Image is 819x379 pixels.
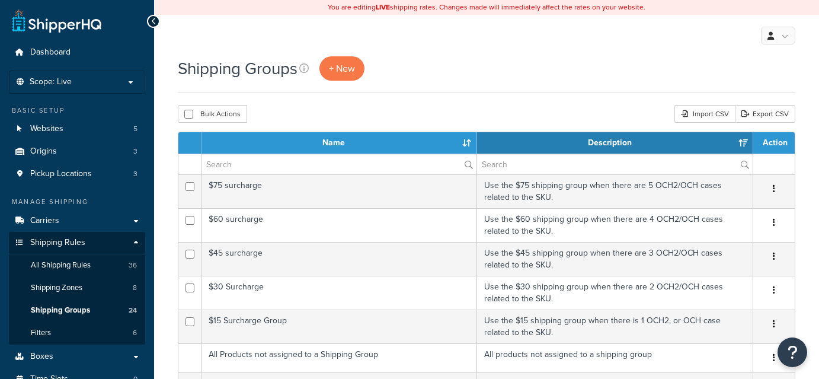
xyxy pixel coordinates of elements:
[30,238,85,248] span: Shipping Rules
[9,141,145,163] a: Origins 3
[12,9,101,33] a: ShipperHQ Home
[753,132,795,154] th: Action
[133,328,137,338] span: 6
[30,77,72,87] span: Scope: Live
[9,277,145,299] li: Shipping Zones
[477,343,753,372] td: All products not assigned to a shipping group
[9,300,145,321] a: Shipping Groups 24
[30,47,71,58] span: Dashboard
[129,305,137,316] span: 24
[31,328,51,338] span: Filters
[9,163,145,185] li: Pickup Locations
[477,174,753,208] td: Use the $75 shipping group when there are 5 OCH2/OCH cases related to the SKU.
[9,254,145,276] li: All Shipping Rules
[319,56,364,81] a: + New
[201,242,477,276] td: $45 surcharge
[30,169,92,179] span: Pickup Locations
[9,232,145,254] a: Shipping Rules
[477,242,753,276] td: Use the $45 shipping group when there are 3 OCH2/OCH cases related to the SKU.
[30,352,53,362] span: Boxes
[674,105,735,123] div: Import CSV
[9,277,145,299] a: Shipping Zones 8
[201,132,477,154] th: Name: activate to sort column ascending
[9,163,145,185] a: Pickup Locations 3
[735,105,795,123] a: Export CSV
[329,62,355,75] span: + New
[9,254,145,276] a: All Shipping Rules 36
[9,118,145,140] li: Websites
[9,322,145,344] li: Filters
[30,216,59,226] span: Carriers
[376,2,390,12] b: LIVE
[9,232,145,345] li: Shipping Rules
[9,197,145,207] div: Manage Shipping
[477,208,753,242] td: Use the $60 shipping group when there are 4 OCH2/OCH cases related to the SKU.
[31,260,91,270] span: All Shipping Rules
[201,276,477,310] td: $30 Surcharge
[9,322,145,344] a: Filters 6
[133,124,137,134] span: 5
[9,346,145,368] a: Boxes
[201,174,477,208] td: $75 surcharge
[9,210,145,232] a: Carriers
[477,276,753,310] td: Use the $30 shipping group when there are 2 OCH2/OCH cases related to the SKU.
[178,105,247,123] button: Bulk Actions
[477,132,753,154] th: Description: activate to sort column ascending
[9,106,145,116] div: Basic Setup
[477,154,753,174] input: Search
[9,42,145,63] a: Dashboard
[9,300,145,321] li: Shipping Groups
[133,283,137,293] span: 8
[201,310,477,343] td: $15 Surcharge Group
[9,141,145,163] li: Origins
[9,118,145,140] a: Websites 5
[178,57,297,80] h1: Shipping Groups
[477,310,753,343] td: Use the $15 shipping group when there is 1 OCH2, or OCH case related to the SKU.
[129,260,137,270] span: 36
[201,154,476,174] input: Search
[778,337,807,367] button: Open Resource Center
[201,343,477,372] td: All Products not assigned to a Shipping Group
[31,305,90,316] span: Shipping Groups
[30,146,57,157] span: Origins
[133,146,137,157] span: 3
[201,208,477,242] td: $60 surcharge
[31,283,82,293] span: Shipping Zones
[30,124,63,134] span: Websites
[133,169,137,179] span: 3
